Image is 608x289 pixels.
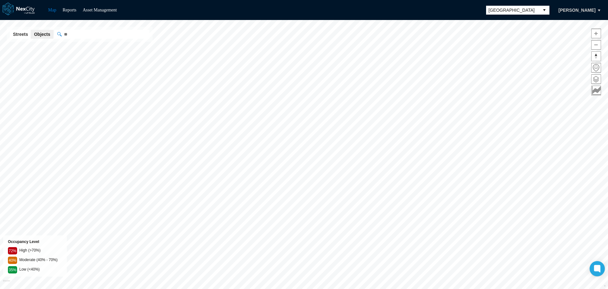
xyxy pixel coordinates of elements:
[31,30,53,39] button: Objects
[8,266,17,273] div: 35%
[13,31,28,37] span: Streets
[591,51,601,61] button: Reset bearing to north
[8,239,62,245] div: Occupancy Level
[591,40,601,50] button: Zoom out
[552,5,602,16] button: [PERSON_NAME]
[48,8,56,12] a: Map
[539,6,549,15] button: select
[559,7,596,13] span: [PERSON_NAME]
[8,257,17,264] div: 40%
[63,8,77,12] a: Reports
[19,266,62,273] div: Low (<40%)
[489,7,537,13] span: [GEOGRAPHIC_DATA]
[592,52,601,61] span: Reset bearing to north
[34,31,50,37] span: Objects
[591,74,601,84] button: Layers management
[10,30,31,39] button: Streets
[8,247,17,254] div: 72%
[3,280,10,287] a: Mapbox homepage
[19,257,62,264] div: Moderate (40% - 70%)
[591,86,601,95] button: Key metrics
[591,29,601,38] button: Zoom in
[83,8,117,12] a: Asset Management
[19,247,62,254] div: High (>70%)
[591,63,601,73] button: Home
[592,40,601,49] span: Zoom out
